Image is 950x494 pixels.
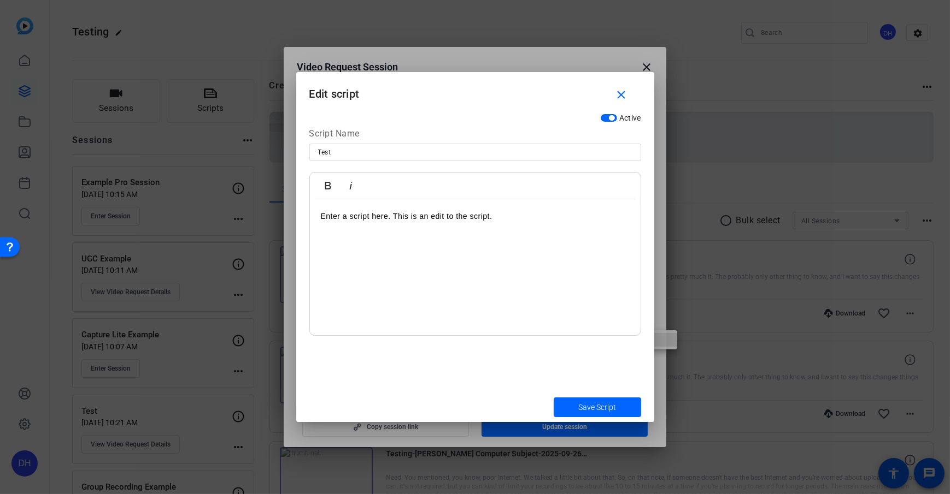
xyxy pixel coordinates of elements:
[318,146,632,159] input: Enter Script Name
[554,397,641,417] button: Save Script
[341,175,361,197] button: Italic (⌘I)
[321,210,630,222] p: Enter a script here. This is an edit to the script.
[296,72,654,108] h1: Edit script
[318,175,338,197] button: Bold (⌘B)
[578,402,616,413] span: Save Script
[309,127,641,144] div: Script Name
[619,114,641,122] span: Active
[614,88,628,102] mat-icon: close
